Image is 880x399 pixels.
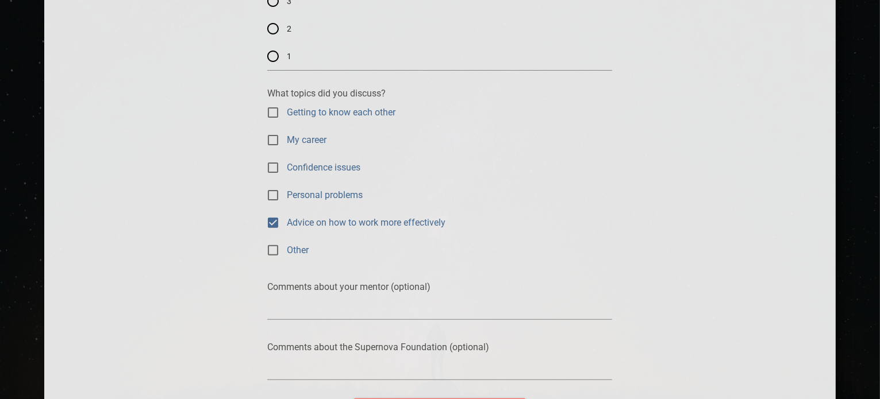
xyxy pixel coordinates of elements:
span: 2 [287,23,291,35]
span: My career [287,133,326,146]
span: Personal problems [287,188,363,202]
p: What topics did you discuss? [267,88,612,99]
span: Other [287,243,309,257]
p: Comments about the Supernova Foundation (optional) [267,342,612,352]
span: Getting to know each other [287,106,395,119]
p: Comments about your mentor (optional) [267,281,612,292]
span: Advice on how to work more effectively [287,216,445,229]
span: 1 [287,51,291,63]
span: Confidence issues [287,161,360,174]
